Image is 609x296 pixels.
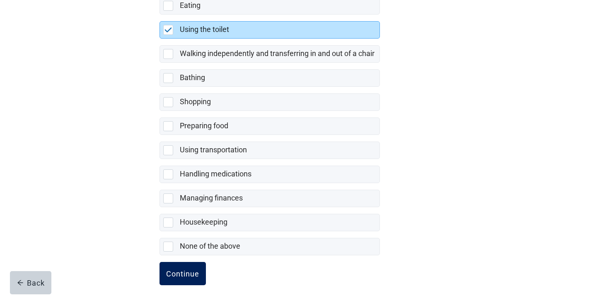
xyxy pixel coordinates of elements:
[159,69,380,87] div: Bathing, checkbox, not selected
[180,97,211,106] label: Shopping
[180,121,228,130] label: Preparing food
[159,262,206,285] button: Continue
[180,218,227,226] label: Housekeeping
[180,73,205,82] label: Bathing
[159,142,380,159] div: Using transportation, checkbox, not selected
[159,166,380,183] div: Handling medications, checkbox, not selected
[180,169,251,178] label: Handling medications
[180,49,375,58] label: Walking independently and transferring in and out of a chair
[10,271,51,294] button: arrow-leftBack
[180,25,229,34] label: Using the toilet
[159,93,380,111] div: Shopping, checkbox, not selected
[180,1,201,10] label: Eating
[159,21,380,39] div: Using the toilet, checkbox, selected
[159,117,380,135] div: Preparing food, checkbox, not selected
[159,214,380,231] div: Housekeeping, checkbox, not selected
[159,238,380,255] div: None of the above, checkbox, not selected
[159,190,380,207] div: Managing finances, checkbox, not selected
[17,279,24,286] span: arrow-left
[180,145,247,154] label: Using transportation
[159,45,380,63] div: Walking independently and transferring in and out of a chair, checkbox, not selected
[180,193,243,202] label: Managing finances
[180,242,240,250] label: None of the above
[17,279,45,287] div: Back
[166,269,199,278] div: Continue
